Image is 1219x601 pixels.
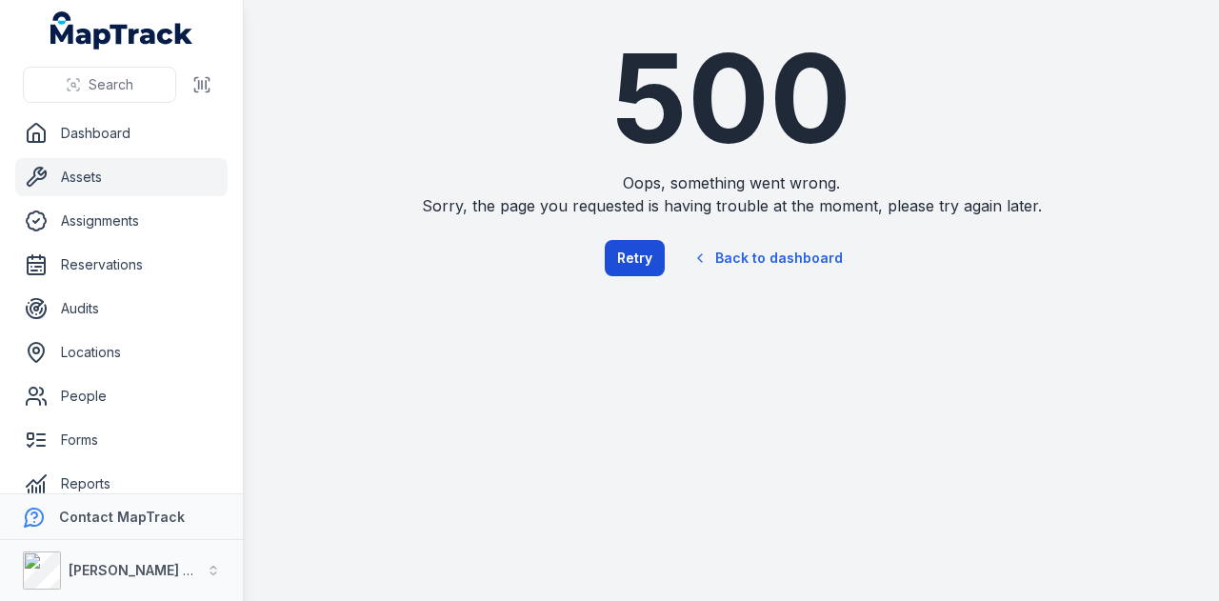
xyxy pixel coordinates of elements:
a: MapTrack [50,11,193,50]
strong: Contact MapTrack [59,509,185,525]
button: Retry [605,240,665,276]
a: Forms [15,421,228,459]
span: Search [89,75,133,94]
a: Locations [15,333,228,371]
a: Reports [15,465,228,503]
span: Sorry, the page you requested is having trouble at the moment, please try again later. [381,194,1082,217]
h1: 500 [381,38,1082,160]
button: Search [23,67,176,103]
span: Oops, something went wrong. [381,171,1082,194]
a: Assets [15,158,228,196]
a: Assignments [15,202,228,240]
a: Dashboard [15,114,228,152]
a: Back to dashboard [676,236,859,280]
strong: [PERSON_NAME] Group [69,562,225,578]
a: Reservations [15,246,228,284]
a: Audits [15,290,228,328]
a: People [15,377,228,415]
